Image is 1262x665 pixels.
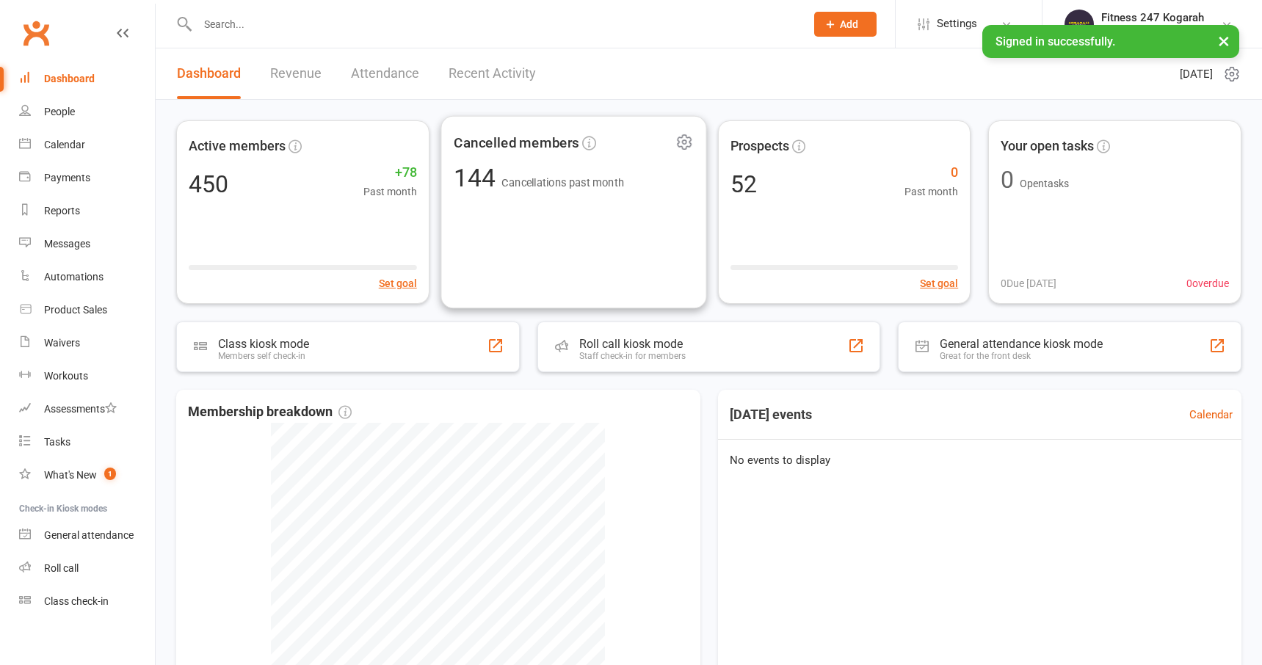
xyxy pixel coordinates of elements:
div: Roll call [44,562,79,574]
a: Revenue [270,48,322,99]
a: Roll call [19,552,155,585]
span: Your open tasks [1001,136,1094,157]
img: thumb_image1749097489.png [1065,10,1094,39]
div: Automations [44,271,104,283]
a: Dashboard [177,48,241,99]
span: Cancellations past month [501,177,624,189]
div: 0 [1001,168,1014,192]
div: Class check-in [44,595,109,607]
div: Kogarah Fitness 247 [1101,24,1204,37]
a: What's New1 [19,459,155,492]
span: [DATE] [1180,65,1213,83]
a: Calendar [19,128,155,161]
div: Calendar [44,139,85,150]
a: Clubworx [18,15,54,51]
span: 144 [454,164,501,193]
span: Past month [363,183,417,200]
span: Past month [904,183,958,200]
div: What's New [44,469,97,481]
span: Add [840,18,858,30]
div: Dashboard [44,73,95,84]
a: Assessments [19,393,155,426]
div: Great for the front desk [940,351,1103,361]
span: Membership breakdown [188,401,352,423]
h3: [DATE] events [718,401,824,428]
span: Settings [937,7,977,40]
button: Add [814,12,877,37]
span: 1 [104,468,116,480]
div: Messages [44,238,90,250]
a: Class kiosk mode [19,585,155,618]
a: Calendar [1189,406,1233,424]
a: Product Sales [19,294,155,327]
a: Reports [19,195,155,228]
span: Signed in successfully. [996,34,1115,48]
a: General attendance kiosk mode [19,519,155,552]
div: General attendance kiosk mode [940,337,1103,351]
div: Fitness 247 Kogarah [1101,11,1204,24]
span: 0 Due [DATE] [1001,275,1056,291]
span: Active members [189,136,286,157]
div: Product Sales [44,304,107,316]
a: Automations [19,261,155,294]
div: Staff check-in for members [579,351,686,361]
div: People [44,106,75,117]
a: Workouts [19,360,155,393]
a: People [19,95,155,128]
input: Search... [193,14,795,34]
a: Dashboard [19,62,155,95]
div: Members self check-in [218,351,309,361]
button: Set goal [920,275,958,291]
div: Roll call kiosk mode [579,337,686,351]
button: × [1211,25,1237,57]
span: +78 [363,162,417,183]
div: Tasks [44,436,70,448]
div: Reports [44,205,80,217]
span: Cancelled members [454,131,579,153]
span: 0 [904,162,958,183]
a: Messages [19,228,155,261]
div: Class kiosk mode [218,337,309,351]
a: Waivers [19,327,155,360]
div: Waivers [44,337,80,349]
div: Assessments [44,403,117,415]
button: Set goal [379,275,417,291]
div: 450 [189,172,228,196]
span: Open tasks [1020,178,1069,189]
a: Attendance [351,48,419,99]
a: Tasks [19,426,155,459]
div: 52 [730,172,757,196]
div: No events to display [712,440,1248,481]
a: Payments [19,161,155,195]
div: Payments [44,172,90,183]
span: Prospects [730,136,789,157]
div: General attendance [44,529,134,541]
a: Recent Activity [449,48,536,99]
span: 0 overdue [1186,275,1229,291]
div: Workouts [44,370,88,382]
